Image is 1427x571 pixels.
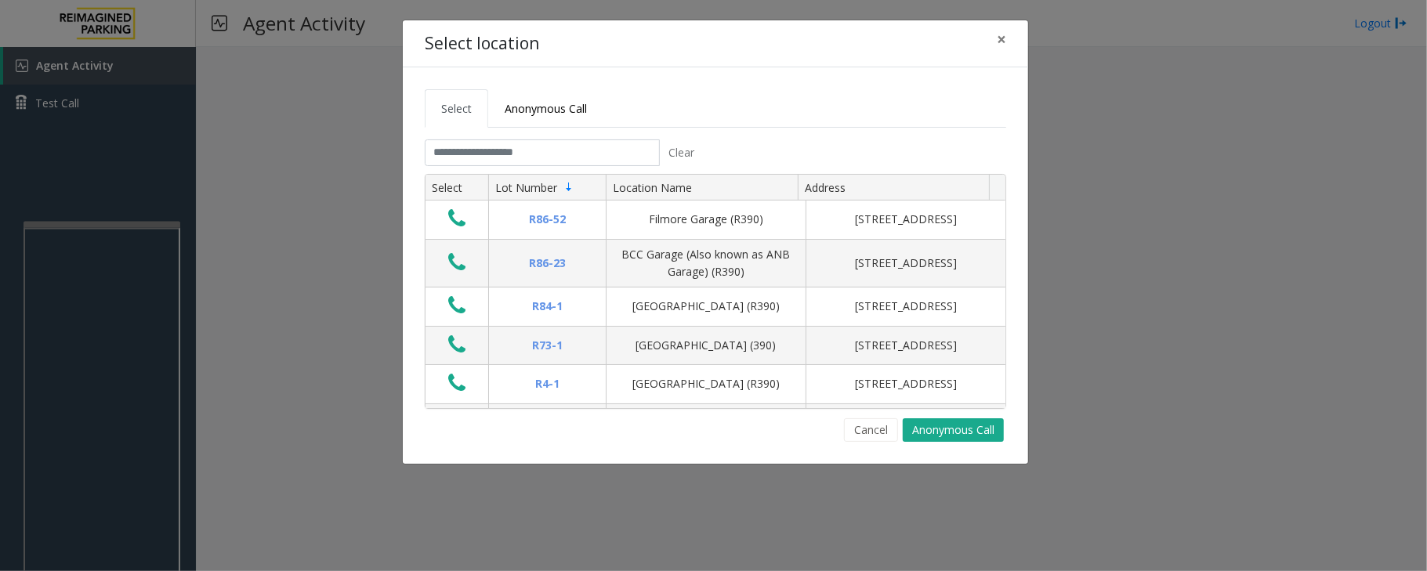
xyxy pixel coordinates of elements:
button: Clear [660,139,704,166]
div: R86-23 [498,255,596,272]
button: Anonymous Call [903,418,1004,442]
div: [STREET_ADDRESS] [816,211,996,228]
div: BCC Garage (Also known as ANB Garage) (R390) [616,246,796,281]
span: Select [441,101,472,116]
th: Select [426,175,488,201]
div: R73-1 [498,337,596,354]
div: R86-52 [498,211,596,228]
div: [GEOGRAPHIC_DATA] (R390) [616,298,796,315]
ul: Tabs [425,89,1006,128]
div: R84-1 [498,298,596,315]
div: [STREET_ADDRESS] [816,298,996,315]
span: Lot Number [495,180,557,195]
div: [STREET_ADDRESS] [816,337,996,354]
div: [STREET_ADDRESS] [816,375,996,392]
div: Filmore Garage (R390) [616,211,796,228]
div: [GEOGRAPHIC_DATA] (390) [616,337,796,354]
button: Cancel [844,418,898,442]
span: Anonymous Call [505,101,587,116]
button: Close [986,20,1017,59]
div: [STREET_ADDRESS] [816,255,996,272]
h4: Select location [425,31,539,56]
div: R4-1 [498,375,596,392]
span: Location Name [613,180,692,195]
span: × [997,28,1006,50]
div: Data table [426,175,1005,408]
span: Address [805,180,846,195]
span: Sortable [563,181,575,193]
div: [GEOGRAPHIC_DATA] (R390) [616,375,796,392]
